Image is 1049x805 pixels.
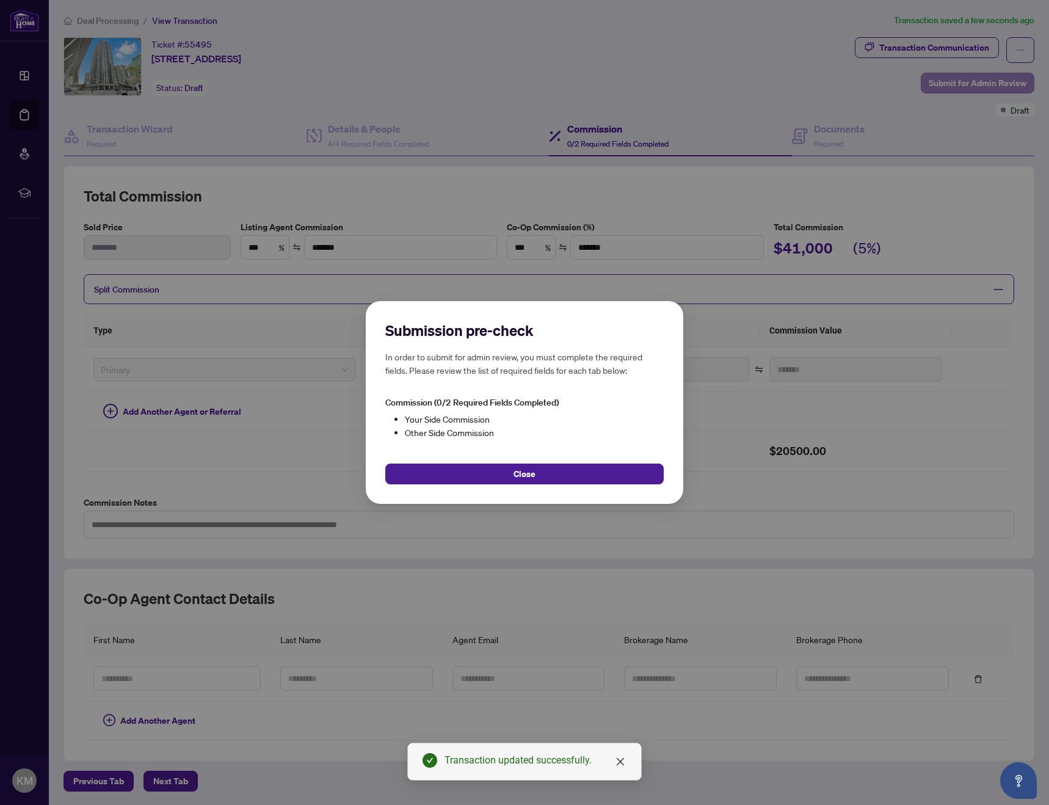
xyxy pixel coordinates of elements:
button: Open asap [1000,762,1037,799]
span: Commission (0/2 Required Fields Completed) [385,397,559,408]
h2: Submission pre-check [385,321,664,340]
li: Other Side Commission [405,426,664,439]
a: Close [614,755,627,768]
div: Transaction updated successfully. [445,753,626,768]
button: Close [385,464,664,484]
li: Your Side Commission [405,412,664,426]
h5: In order to submit for admin review, you must complete the required fields. Please review the lis... [385,350,664,377]
span: check-circle [423,753,437,768]
span: close [615,757,625,767]
span: Close [514,464,535,484]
